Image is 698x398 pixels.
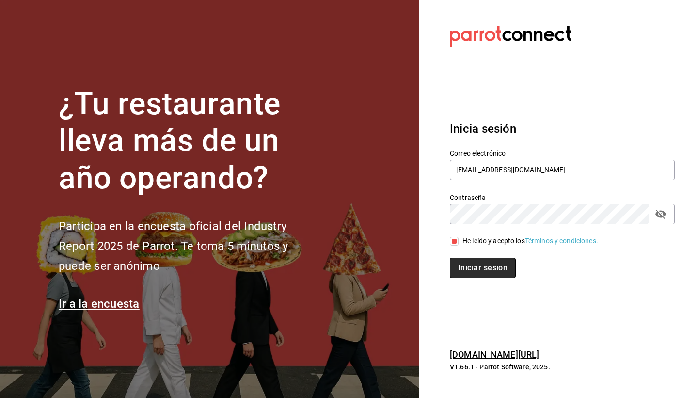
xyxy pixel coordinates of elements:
h2: Participa en la encuesta oficial del Industry Report 2025 de Parrot. Te toma 5 minutos y puede se... [59,216,320,276]
h3: Inicia sesión [450,120,675,137]
a: [DOMAIN_NAME][URL] [450,349,539,360]
a: Términos y condiciones. [525,237,598,245]
div: He leído y acepto los [462,236,598,246]
label: Correo electrónico [450,149,675,156]
input: Ingresa tu correo electrónico [450,160,675,180]
a: Ir a la encuesta [59,297,140,311]
p: V1.66.1 - Parrot Software, 2025. [450,362,675,372]
label: Contraseña [450,194,675,200]
h1: ¿Tu restaurante lleva más de un año operando? [59,85,320,197]
button: passwordField [652,206,669,222]
button: Iniciar sesión [450,258,516,278]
